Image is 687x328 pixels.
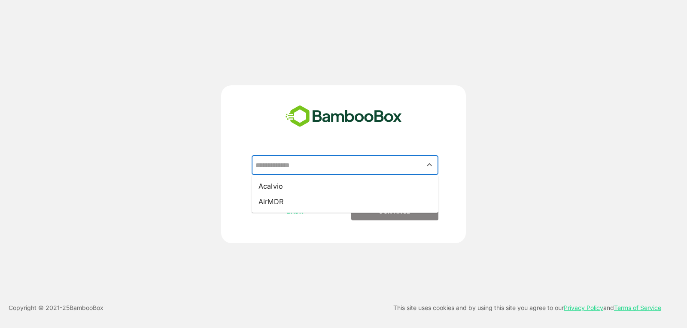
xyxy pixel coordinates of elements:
button: Close [424,159,435,171]
a: Privacy Policy [564,304,603,311]
p: Copyright © 2021- 25 BambooBox [9,303,103,313]
img: bamboobox [281,102,407,131]
a: Terms of Service [614,304,661,311]
li: Acalvio [252,178,438,194]
li: AirMDR [252,194,438,209]
p: This site uses cookies and by using this site you agree to our and [393,303,661,313]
